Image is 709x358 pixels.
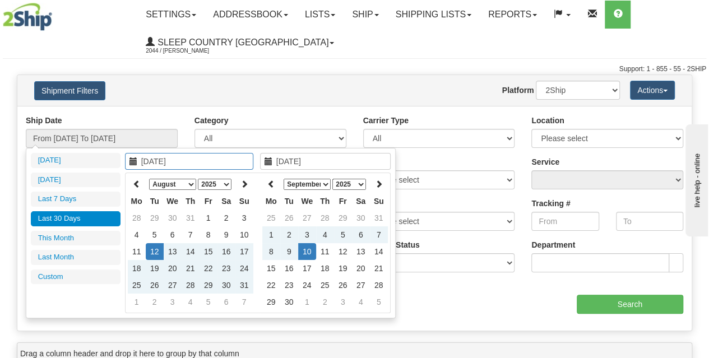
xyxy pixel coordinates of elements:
[155,38,328,47] span: Sleep Country [GEOGRAPHIC_DATA]
[137,29,342,57] a: Sleep Country [GEOGRAPHIC_DATA] 2044 / [PERSON_NAME]
[370,193,388,210] th: Su
[280,294,298,310] td: 30
[182,210,200,226] td: 31
[352,193,370,210] th: Sa
[194,115,229,126] label: Category
[577,295,684,314] input: Search
[200,260,217,277] td: 22
[316,210,334,226] td: 28
[370,294,388,310] td: 5
[205,1,296,29] a: Addressbook
[316,294,334,310] td: 2
[217,260,235,277] td: 23
[128,243,146,260] td: 11
[146,294,164,310] td: 2
[280,243,298,260] td: 9
[352,277,370,294] td: 27
[298,243,316,260] td: 10
[683,122,708,236] iframe: chat widget
[34,81,105,100] button: Shipment Filters
[200,294,217,310] td: 5
[352,243,370,260] td: 13
[146,210,164,226] td: 29
[344,1,387,29] a: Ship
[352,260,370,277] td: 20
[531,156,559,168] label: Service
[128,210,146,226] td: 28
[262,294,280,310] td: 29
[128,277,146,294] td: 25
[3,64,706,74] div: Support: 1 - 855 - 55 - 2SHIP
[370,243,388,260] td: 14
[235,193,253,210] th: Su
[217,226,235,243] td: 9
[334,193,352,210] th: Fr
[334,226,352,243] td: 5
[480,1,545,29] a: Reports
[370,210,388,226] td: 31
[531,239,575,250] label: Department
[182,294,200,310] td: 4
[182,193,200,210] th: Th
[298,193,316,210] th: We
[200,193,217,210] th: Fr
[334,277,352,294] td: 26
[334,243,352,260] td: 12
[3,3,52,31] img: logo2044.jpg
[146,226,164,243] td: 5
[262,260,280,277] td: 15
[531,212,599,231] input: From
[352,226,370,243] td: 6
[262,193,280,210] th: Mo
[280,277,298,294] td: 23
[164,260,182,277] td: 20
[217,277,235,294] td: 30
[235,277,253,294] td: 31
[182,243,200,260] td: 14
[363,239,420,250] label: Delivery Status
[298,226,316,243] td: 3
[316,226,334,243] td: 4
[200,226,217,243] td: 8
[280,210,298,226] td: 26
[128,294,146,310] td: 1
[217,294,235,310] td: 6
[164,226,182,243] td: 6
[31,231,121,246] li: This Month
[164,243,182,260] td: 13
[146,277,164,294] td: 26
[370,226,388,243] td: 7
[280,193,298,210] th: Tu
[316,243,334,260] td: 11
[316,277,334,294] td: 25
[200,243,217,260] td: 15
[387,1,480,29] a: Shipping lists
[531,115,564,126] label: Location
[235,260,253,277] td: 24
[262,226,280,243] td: 1
[164,294,182,310] td: 3
[235,226,253,243] td: 10
[164,210,182,226] td: 30
[630,81,675,100] button: Actions
[200,277,217,294] td: 29
[31,269,121,285] li: Custom
[164,277,182,294] td: 27
[217,210,235,226] td: 2
[31,153,121,168] li: [DATE]
[298,210,316,226] td: 27
[182,226,200,243] td: 7
[146,243,164,260] td: 12
[31,173,121,188] li: [DATE]
[128,193,146,210] th: Mo
[262,277,280,294] td: 22
[298,260,316,277] td: 17
[370,277,388,294] td: 28
[298,294,316,310] td: 1
[31,250,121,265] li: Last Month
[316,193,334,210] th: Th
[217,243,235,260] td: 16
[235,243,253,260] td: 17
[370,260,388,277] td: 21
[262,210,280,226] td: 25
